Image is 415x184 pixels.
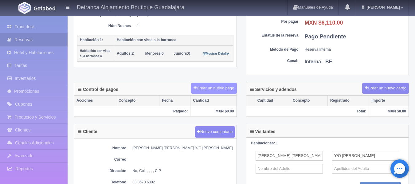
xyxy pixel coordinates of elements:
[116,96,159,106] th: Concepto
[82,23,131,29] dt: Núm Noches
[132,168,233,174] dd: No, Col. , , , , C.P.
[34,6,55,10] img: Getabed
[290,96,328,106] th: Concepto
[251,141,275,145] strong: Habitaciones:
[117,51,132,56] strong: Adultos:
[174,51,190,56] span: 0
[249,19,299,24] dt: Por pagar
[250,87,297,92] h4: Servicios y adendos
[305,33,346,40] b: Pago Pendiente
[369,96,409,106] th: Importe
[332,151,399,161] input: Apellidos del Adulto
[77,3,184,11] h4: Defranca Alojamiento Boutique Guadalajara
[256,164,323,174] input: Nombre del Adulto
[203,52,230,55] small: Mostrar Detalle
[77,146,126,151] dt: Nombre
[190,96,237,106] th: Cantidad
[114,35,233,45] th: Habitación con vista a la barranca
[80,49,110,58] small: Habitación con vista a la barranca 4
[159,96,190,106] th: Fecha
[195,126,235,138] button: Nuevo comentario
[251,141,404,146] div: 1
[246,106,369,117] th: Total:
[362,83,409,94] button: Crear un nuevo cargo
[137,23,229,29] dd: 1
[78,87,118,92] h4: Control de pagos
[117,51,134,56] span: 2
[249,47,299,52] dt: Método de Pago
[18,2,31,14] img: Getabed
[190,106,237,117] th: MXN $0.00
[203,51,230,56] a: Mostrar Detalle
[332,164,399,174] input: Apellidos del Adulto
[369,106,409,117] th: MXN $0.00
[249,58,299,64] dt: Canal:
[132,146,233,151] dd: [PERSON_NAME] [PERSON_NAME] Y/O [PERSON_NAME]
[305,59,332,64] b: Interna - BE
[145,51,162,56] strong: Menores:
[256,151,323,161] input: Nombre del Adulto
[74,106,190,117] th: Pagado:
[145,51,164,56] span: 0
[74,96,116,106] th: Acciones
[305,20,343,26] b: MXN $6,110.00
[328,96,369,106] th: Registrado
[250,129,276,134] h4: Visitantes
[78,129,97,134] h4: Cliente
[255,96,290,106] th: Cantidad
[249,33,299,38] dt: Estatus de la reserva
[174,51,188,56] strong: Juniors:
[305,47,406,52] dd: Reserva Interna
[365,5,400,10] span: [PERSON_NAME]
[80,38,103,42] b: Habitación 1:
[77,157,126,162] dt: Correo
[191,83,237,94] button: Crear un nuevo pago
[77,168,126,174] dt: Dirección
